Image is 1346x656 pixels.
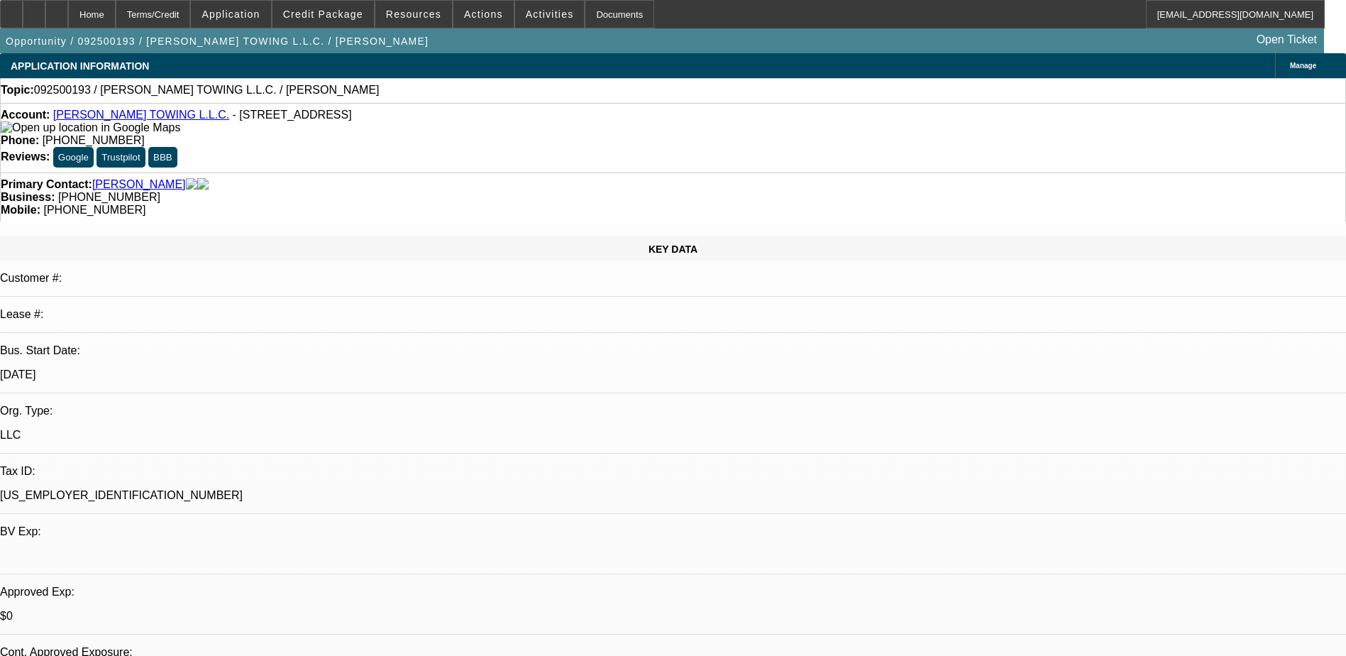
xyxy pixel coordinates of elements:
span: Application [202,9,260,20]
a: [PERSON_NAME] [92,178,186,191]
span: [PHONE_NUMBER] [43,204,145,216]
strong: Mobile: [1,204,40,216]
span: Credit Package [283,9,363,20]
button: Actions [453,1,514,28]
button: Trustpilot [96,147,145,168]
span: KEY DATA [649,244,697,255]
span: [PHONE_NUMBER] [58,191,160,203]
strong: Reviews: [1,151,50,163]
span: APPLICATION INFORMATION [11,60,149,72]
strong: Business: [1,191,55,203]
button: Activities [515,1,585,28]
span: 092500193 / [PERSON_NAME] TOWING L.L.C. / [PERSON_NAME] [34,84,380,97]
strong: Topic: [1,84,34,97]
span: Activities [526,9,574,20]
strong: Account: [1,109,50,121]
span: Resources [386,9,441,20]
button: Google [53,147,94,168]
span: - [STREET_ADDRESS] [233,109,352,121]
span: Actions [464,9,503,20]
img: linkedin-icon.png [197,178,209,191]
button: Application [191,1,270,28]
span: [PHONE_NUMBER] [43,134,145,146]
button: Credit Package [272,1,374,28]
a: View Google Maps [1,121,180,133]
a: [PERSON_NAME] TOWING L.L.C. [53,109,229,121]
img: facebook-icon.png [186,178,197,191]
span: Manage [1290,62,1316,70]
a: Open Ticket [1251,28,1323,52]
button: BBB [148,147,177,168]
strong: Phone: [1,134,39,146]
strong: Primary Contact: [1,178,92,191]
span: Opportunity / 092500193 / [PERSON_NAME] TOWING L.L.C. / [PERSON_NAME] [6,35,429,47]
button: Resources [375,1,452,28]
img: Open up location in Google Maps [1,121,180,134]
